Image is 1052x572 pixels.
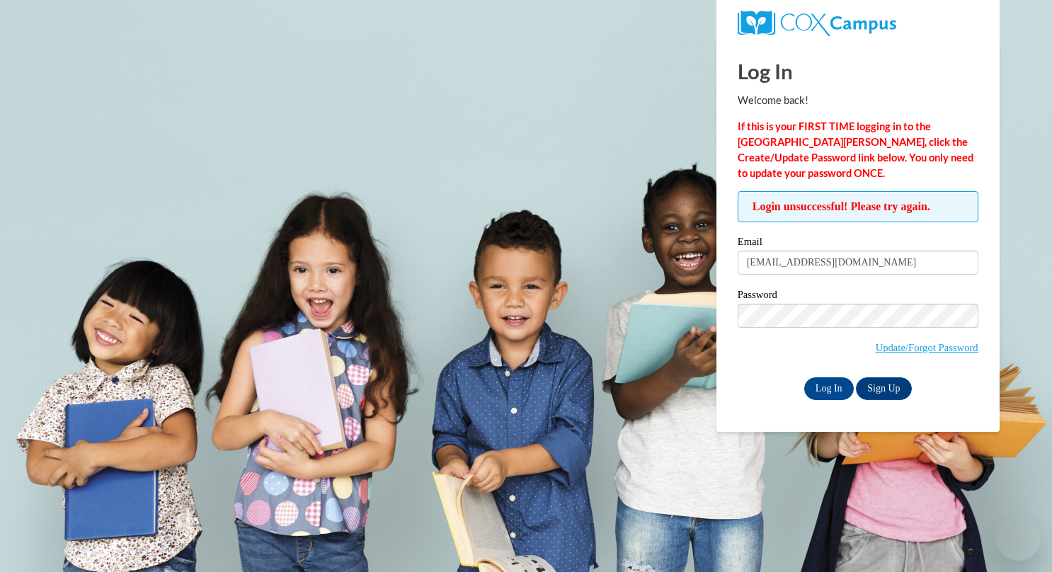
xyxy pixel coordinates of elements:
iframe: Button to launch messaging window [995,515,1041,561]
label: Password [738,290,978,304]
span: Login unsuccessful! Please try again. [738,191,978,222]
strong: If this is your FIRST TIME logging in to the [GEOGRAPHIC_DATA][PERSON_NAME], click the Create/Upd... [738,120,973,179]
input: Log In [804,377,854,400]
img: COX Campus [738,11,896,36]
p: Welcome back! [738,93,978,108]
a: Sign Up [856,377,911,400]
label: Email [738,236,978,251]
h1: Log In [738,57,978,86]
a: COX Campus [738,11,978,36]
a: Update/Forgot Password [876,342,978,353]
